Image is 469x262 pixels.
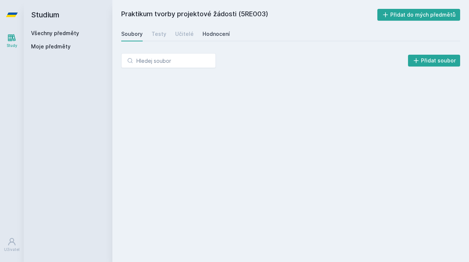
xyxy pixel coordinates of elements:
[7,43,17,48] div: Study
[377,9,460,21] button: Přidat do mých předmětů
[203,27,230,41] a: Hodnocení
[152,30,166,38] div: Testy
[121,9,377,21] h2: Praktikum tvorby projektové žádosti (5RE003)
[175,27,194,41] a: Učitelé
[152,27,166,41] a: Testy
[1,234,22,256] a: Uživatel
[408,55,460,67] button: Přidat soubor
[203,30,230,38] div: Hodnocení
[121,53,216,68] input: Hledej soubor
[121,30,143,38] div: Soubory
[175,30,194,38] div: Učitelé
[31,30,79,36] a: Všechny předměty
[31,43,71,50] span: Moje předměty
[121,27,143,41] a: Soubory
[1,30,22,52] a: Study
[4,247,20,252] div: Uživatel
